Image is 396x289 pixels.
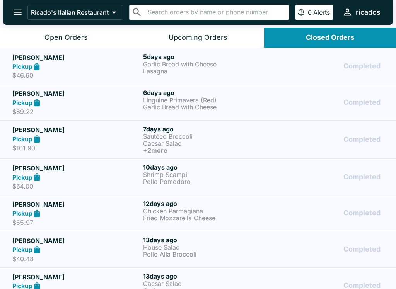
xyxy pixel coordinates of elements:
p: $55.97 [12,219,140,226]
button: Ricado's Italian Restaurant [27,5,123,20]
strong: Pickup [12,99,32,107]
p: Ricado's Italian Restaurant [31,8,109,16]
p: Linguine Primavera (Red) [143,97,271,104]
h5: [PERSON_NAME] [12,236,140,245]
strong: Pickup [12,135,32,143]
h5: [PERSON_NAME] [12,125,140,134]
span: 13 days ago [143,236,177,244]
button: ricados [339,4,384,20]
h6: + 2 more [143,147,271,154]
strong: Pickup [12,246,32,253]
h5: [PERSON_NAME] [12,272,140,282]
button: open drawer [8,2,27,22]
p: Pollo Alla Broccoli [143,251,271,258]
p: $40.48 [12,255,140,263]
h5: [PERSON_NAME] [12,89,140,98]
p: Garlic Bread with Cheese [143,104,271,110]
p: Shrimp Scampi [143,171,271,178]
p: $64.00 [12,182,140,190]
p: $69.22 [12,108,140,116]
h5: [PERSON_NAME] [12,200,140,209]
p: Alerts [313,8,330,16]
p: Fried Mozzarella Cheese [143,214,271,221]
p: Sautéed Broccoli [143,133,271,140]
span: 10 days ago [143,163,178,171]
p: $101.90 [12,144,140,152]
p: Garlic Bread with Cheese [143,61,271,68]
div: Closed Orders [306,33,354,42]
p: 0 [308,8,312,16]
div: ricados [356,8,381,17]
h5: [PERSON_NAME] [12,53,140,62]
h5: [PERSON_NAME] [12,163,140,173]
div: Open Orders [44,33,88,42]
p: Pollo Pomodoro [143,178,271,185]
span: 12 days ago [143,200,177,207]
p: Caesar Salad [143,140,271,147]
p: Chicken Parmagiana [143,207,271,214]
span: 13 days ago [143,272,177,280]
p: Lasagna [143,68,271,75]
input: Search orders by name or phone number [145,7,286,18]
span: 7 days ago [143,125,174,133]
strong: Pickup [12,63,32,70]
strong: Pickup [12,209,32,217]
p: House Salad [143,244,271,251]
div: Upcoming Orders [169,33,227,42]
p: Caesar Salad [143,280,271,287]
span: 5 days ago [143,53,174,61]
span: 6 days ago [143,89,174,97]
p: $46.60 [12,71,140,79]
strong: Pickup [12,173,32,181]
